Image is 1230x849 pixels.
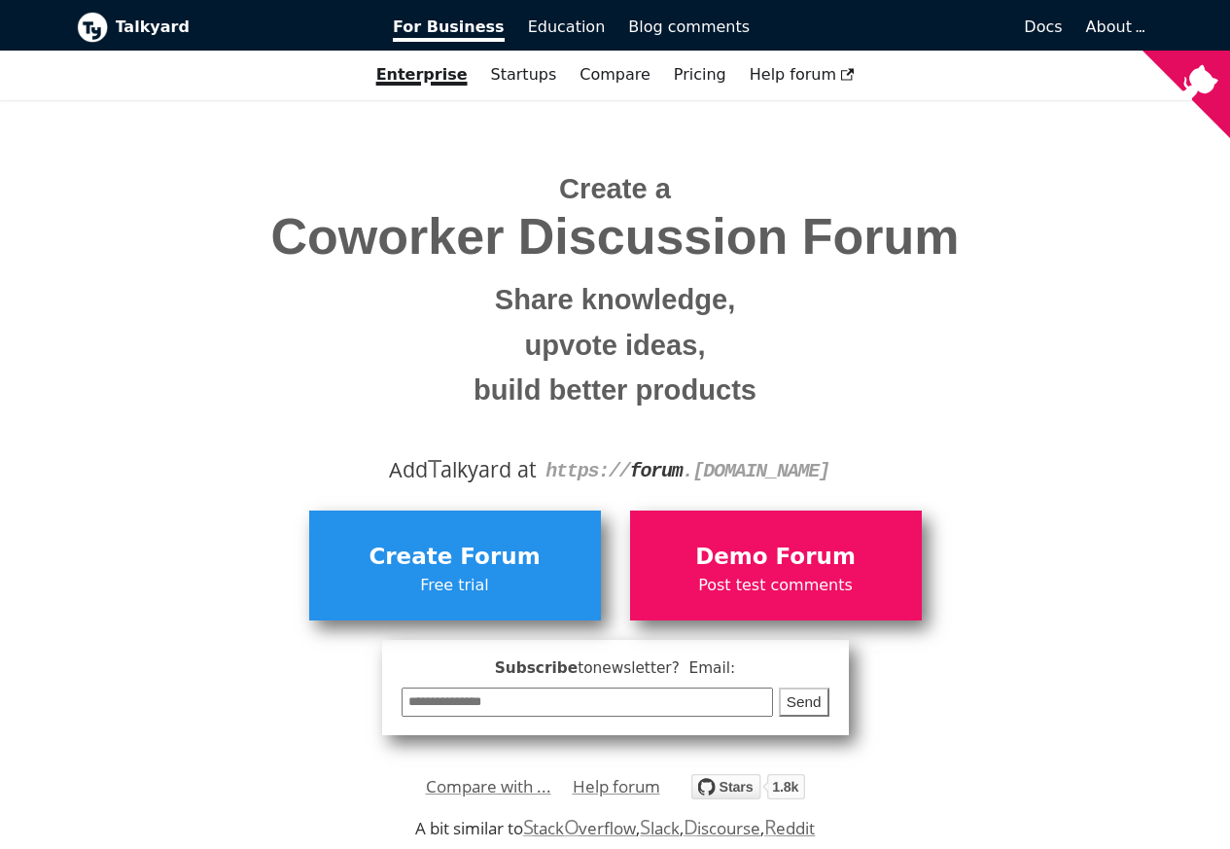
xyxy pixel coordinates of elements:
small: build better products [91,368,1140,413]
img: talkyard.svg [691,774,805,799]
a: StackOverflow [523,817,637,839]
small: upvote ideas, [91,323,1140,369]
a: Startups [479,58,569,91]
span: Help forum [750,65,855,84]
span: S [640,813,650,840]
span: Create Forum [319,539,591,576]
span: Demo Forum [640,539,912,576]
a: Education [516,11,617,44]
span: S [523,813,534,840]
b: Talkyard [116,15,367,40]
span: Docs [1024,18,1062,36]
a: Compare [580,65,650,84]
a: Blog comments [616,11,761,44]
a: About [1086,18,1142,36]
span: Subscribe [402,656,829,681]
span: R [764,813,777,840]
a: Pricing [662,58,738,91]
a: Enterprise [365,58,479,91]
a: Demo ForumPost test comments [630,511,922,619]
a: Help forum [573,772,660,801]
a: Docs [761,11,1074,44]
span: Post test comments [640,573,912,598]
div: Add alkyard at [91,453,1140,486]
a: Talkyard logoTalkyard [77,12,367,43]
a: Slack [640,817,679,839]
span: Create a [559,173,671,204]
span: Education [528,18,606,36]
strong: forum [630,460,683,482]
code: https:// . [DOMAIN_NAME] [545,460,829,482]
span: Free trial [319,573,591,598]
a: Compare with ... [426,772,551,801]
a: For Business [381,11,516,44]
a: Discourse [684,817,760,839]
a: Create ForumFree trial [309,511,601,619]
span: O [564,813,580,840]
span: T [428,450,441,485]
a: Star debiki/talkyard on GitHub [691,777,805,805]
span: Blog comments [628,18,750,36]
span: D [684,813,698,840]
a: Help forum [738,58,866,91]
small: Share knowledge, [91,277,1140,323]
img: Talkyard logo [77,12,108,43]
span: to newsletter ? Email: [578,659,735,677]
span: Coworker Discussion Forum [91,209,1140,265]
span: For Business [393,18,505,42]
button: Send [779,688,829,718]
a: Reddit [764,817,815,839]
